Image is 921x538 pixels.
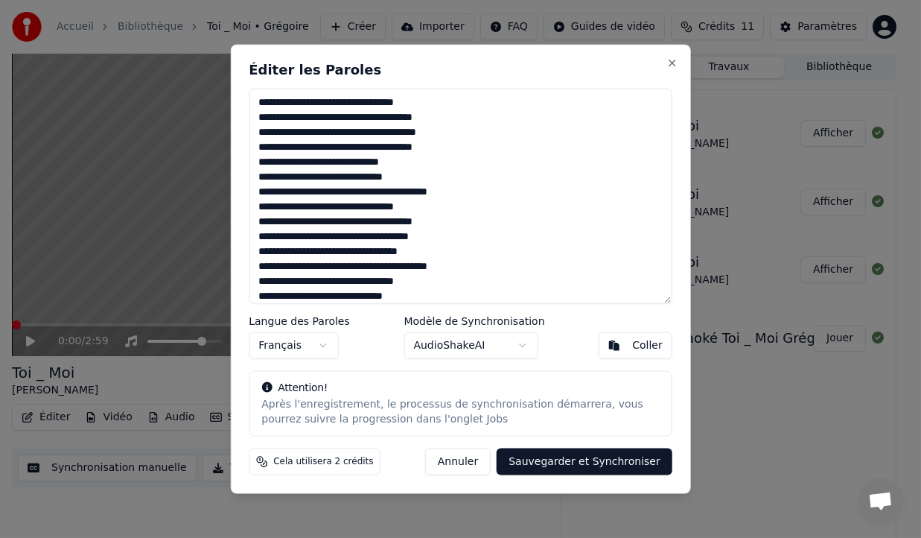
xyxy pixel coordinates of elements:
button: Sauvegarder et Synchroniser [497,448,672,475]
label: Langue des Paroles [249,315,350,326]
div: Attention! [261,380,660,395]
span: Cela utilisera 2 crédits [273,455,373,467]
h2: Éditer les Paroles [249,63,672,77]
div: Après l'enregistrement, le processus de synchronisation démarrera, vous pourrez suivre la progres... [261,396,660,426]
div: Coller [632,338,663,352]
button: Coller [599,332,672,358]
label: Modèle de Synchronisation [404,315,544,326]
button: Annuler [425,448,491,475]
